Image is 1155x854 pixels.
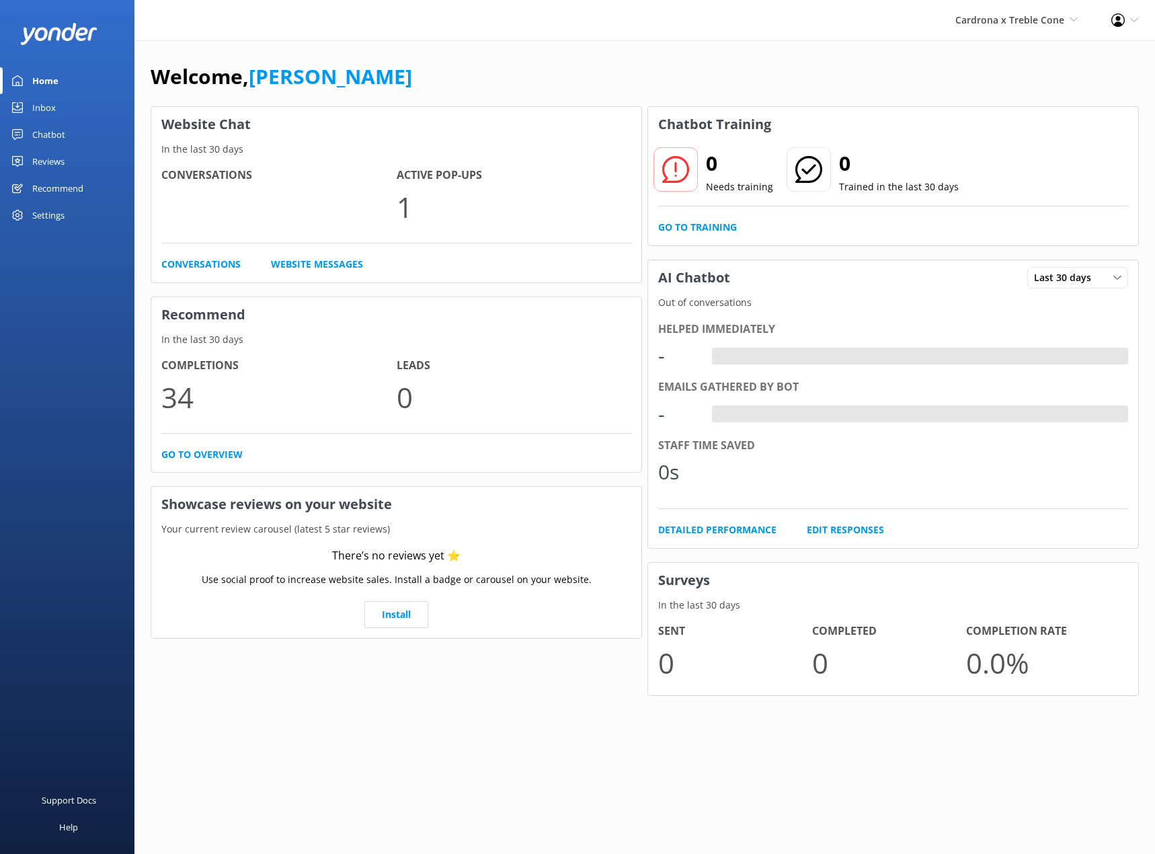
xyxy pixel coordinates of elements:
[648,598,1138,613] p: In the last 30 days
[161,375,397,420] p: 34
[966,623,1120,640] h4: Completion Rate
[161,167,397,184] h4: Conversations
[658,640,812,685] p: 0
[807,522,884,537] a: Edit Responses
[966,640,1120,685] p: 0.0 %
[32,121,65,148] div: Chatbot
[812,640,966,685] p: 0
[658,437,1128,455] div: Staff time saved
[397,184,632,229] p: 1
[1034,270,1099,285] span: Last 30 days
[249,63,412,90] a: [PERSON_NAME]
[397,375,632,420] p: 0
[32,148,65,175] div: Reviews
[648,107,781,142] h3: Chatbot Training
[32,175,83,202] div: Recommend
[648,295,1138,310] p: Out of conversations
[658,220,737,235] a: Go to Training
[151,107,641,142] h3: Website Chat
[332,547,461,565] div: There’s no reviews yet ⭐
[151,297,641,332] h3: Recommend
[32,67,58,94] div: Home
[812,623,966,640] h4: Completed
[202,572,592,587] p: Use social proof to increase website sales. Install a badge or carousel on your website.
[151,332,641,347] p: In the last 30 days
[161,257,241,272] a: Conversations
[161,357,397,375] h4: Completions
[32,94,56,121] div: Inbox
[151,522,641,537] p: Your current review carousel (latest 5 star reviews)
[658,340,699,372] div: -
[839,147,959,180] h2: 0
[706,147,773,180] h2: 0
[706,180,773,194] p: Needs training
[20,23,97,45] img: yonder-white-logo.png
[397,357,632,375] h4: Leads
[151,487,641,522] h3: Showcase reviews on your website
[658,398,699,430] div: -
[955,13,1064,26] span: Cardrona x Treble Cone
[648,260,740,295] h3: AI Chatbot
[658,379,1128,396] div: Emails gathered by bot
[32,202,65,229] div: Settings
[42,787,96,814] div: Support Docs
[648,563,1138,598] h3: Surveys
[839,180,959,194] p: Trained in the last 30 days
[59,814,78,841] div: Help
[658,623,812,640] h4: Sent
[712,405,722,423] div: -
[658,522,776,537] a: Detailed Performance
[658,456,699,488] div: 0s
[161,447,243,462] a: Go to overview
[712,348,722,365] div: -
[151,61,412,93] h1: Welcome,
[397,167,632,184] h4: Active Pop-ups
[658,321,1128,338] div: Helped immediately
[151,142,641,157] p: In the last 30 days
[364,601,428,628] a: Install
[271,257,363,272] a: Website Messages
